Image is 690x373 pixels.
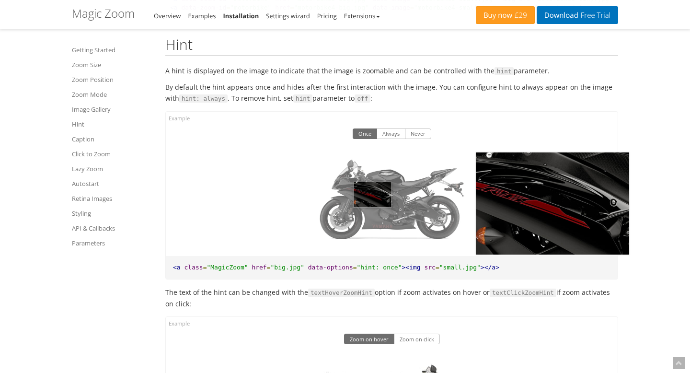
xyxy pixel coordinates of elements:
[203,264,207,271] span: =
[72,193,153,204] a: Retina Images
[165,36,618,56] h2: Hint
[436,264,439,271] span: =
[184,264,203,271] span: class
[188,12,216,20] a: Examples
[481,264,499,271] span: ></a>
[537,6,618,24] a: DownloadFree Trial
[405,128,431,139] button: Never
[308,289,375,297] code: textHoverZoomHint
[402,264,420,271] span: ><img
[72,74,153,85] a: Zoom Position
[271,264,304,271] span: "big.jpg"
[355,94,370,103] code: off
[266,12,310,20] a: Settings wizard
[72,44,153,56] a: Getting Started
[252,264,266,271] span: href
[394,334,440,344] button: Zoom on click
[353,264,357,271] span: =
[165,287,618,309] p: The text of the hint can be changed with the option if zoom activates on hover or if zoom activat...
[72,208,153,219] a: Styling
[512,12,527,19] span: £29
[72,7,135,20] h1: Magic Zoom
[72,59,153,70] a: Zoom Size
[72,89,153,100] a: Zoom Mode
[72,104,153,115] a: Image Gallery
[353,128,377,139] button: Once
[293,94,312,103] code: hint
[344,334,394,344] button: Zoom on hover
[72,178,153,189] a: Autostart
[357,264,402,271] span: "hint: once"
[165,65,618,77] p: A hint is displayed on the image to indicate that the image is zoomable and can be controlled wit...
[439,264,481,271] span: "small.jpg"
[578,12,610,19] span: Free Trial
[267,264,271,271] span: =
[72,237,153,249] a: Parameters
[207,264,248,271] span: "MagicZoom"
[315,147,469,249] img: yzf-r6-black-2.jpg
[154,12,181,20] a: Overview
[317,12,337,20] a: Pricing
[72,148,153,160] a: Click to Zoom
[72,133,153,145] a: Caption
[424,264,435,271] span: src
[165,82,618,104] p: By default the hint appears once and hides after the first interaction with the image. You can co...
[173,264,181,271] span: <a
[223,12,259,20] a: Installation
[494,67,514,76] code: hint
[476,6,535,24] a: Buy now£29
[72,163,153,175] a: Lazy Zoom
[490,289,556,297] code: textClickZoomHint
[308,264,353,271] span: data-options
[72,118,153,130] a: Hint
[377,128,405,139] button: Always
[179,94,228,103] code: hint: always
[344,12,380,20] a: Extensions
[72,222,153,234] a: API & Callbacks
